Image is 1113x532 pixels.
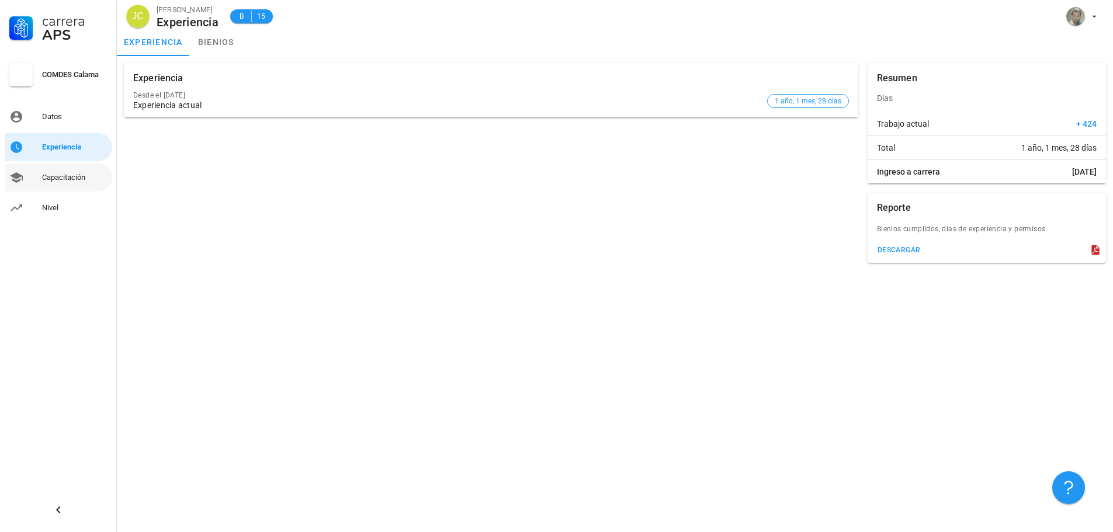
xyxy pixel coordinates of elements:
[877,246,921,254] div: descargar
[877,63,917,93] div: Resumen
[133,100,762,110] div: Experiencia actual
[42,203,108,213] div: Nivel
[117,28,190,56] a: experiencia
[868,223,1106,242] div: Bienios cumplidos, dias de experiencia y permisos.
[42,173,108,182] div: Capacitación
[237,11,247,22] span: B
[1076,118,1097,130] span: + 424
[877,193,911,223] div: Reporte
[132,5,144,28] span: JC
[5,103,112,131] a: Datos
[868,84,1106,112] div: Días
[877,166,940,178] span: Ingreso a carrera
[42,28,108,42] div: APS
[42,14,108,28] div: Carrera
[5,164,112,192] a: Capacitación
[1021,142,1097,154] span: 1 año, 1 mes, 28 días
[877,142,895,154] span: Total
[5,133,112,161] a: Experiencia
[5,194,112,222] a: Nivel
[42,70,108,79] div: COMDES Calama
[1072,166,1097,178] span: [DATE]
[1066,7,1085,26] div: avatar
[42,142,108,152] div: Experiencia
[256,11,266,22] span: 15
[126,5,150,28] div: avatar
[133,91,762,99] div: Desde el [DATE]
[775,95,841,107] span: 1 año, 1 mes, 28 días
[157,16,219,29] div: Experiencia
[872,242,925,258] button: descargar
[157,4,219,16] div: [PERSON_NAME]
[877,118,929,130] span: Trabajo actual
[42,112,108,121] div: Datos
[133,63,183,93] div: Experiencia
[190,28,242,56] a: bienios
